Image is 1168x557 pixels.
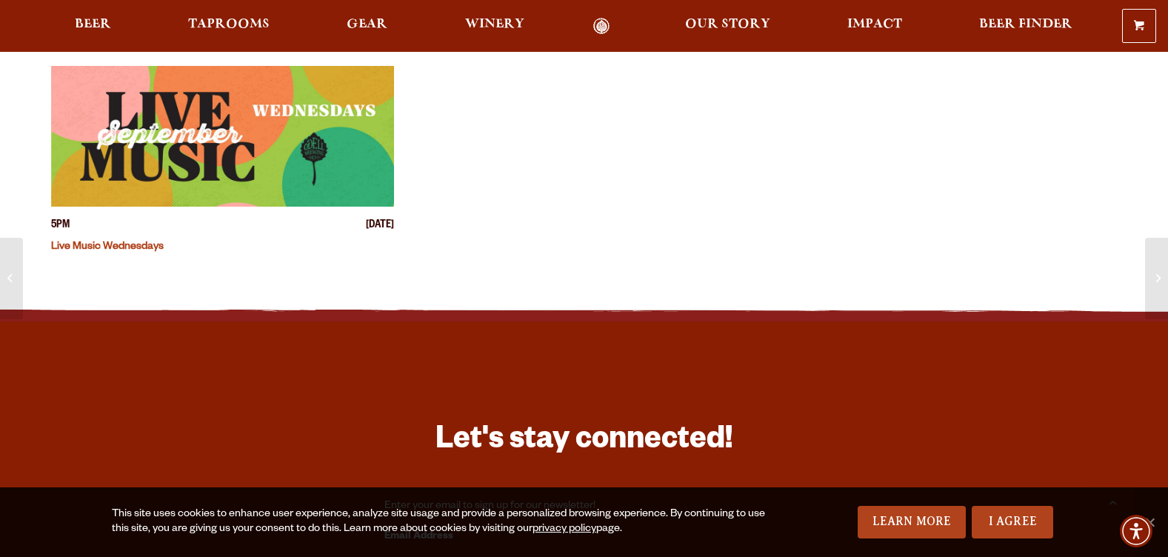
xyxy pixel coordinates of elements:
[188,19,270,30] span: Taprooms
[847,19,902,30] span: Impact
[178,18,279,35] a: Taprooms
[465,19,524,30] span: Winery
[972,506,1053,538] a: I Agree
[685,19,770,30] span: Our Story
[51,219,70,234] span: 5PM
[455,18,534,35] a: Winery
[366,219,394,234] span: [DATE]
[970,18,1082,35] a: Beer Finder
[533,524,596,536] a: privacy policy
[51,241,164,253] a: Live Music Wednesdays
[112,507,768,537] div: This site uses cookies to enhance user experience, analyze site usage and provide a personalized ...
[574,18,630,35] a: Odell Home
[858,506,967,538] a: Learn More
[979,19,1072,30] span: Beer Finder
[1120,515,1152,547] div: Accessibility Menu
[337,18,397,35] a: Gear
[347,19,387,30] span: Gear
[1094,483,1131,520] a: Scroll to top
[51,66,395,207] a: View event details
[675,18,780,35] a: Our Story
[65,18,121,35] a: Beer
[75,19,111,30] span: Beer
[384,421,784,464] h3: Let's stay connected!
[838,18,912,35] a: Impact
